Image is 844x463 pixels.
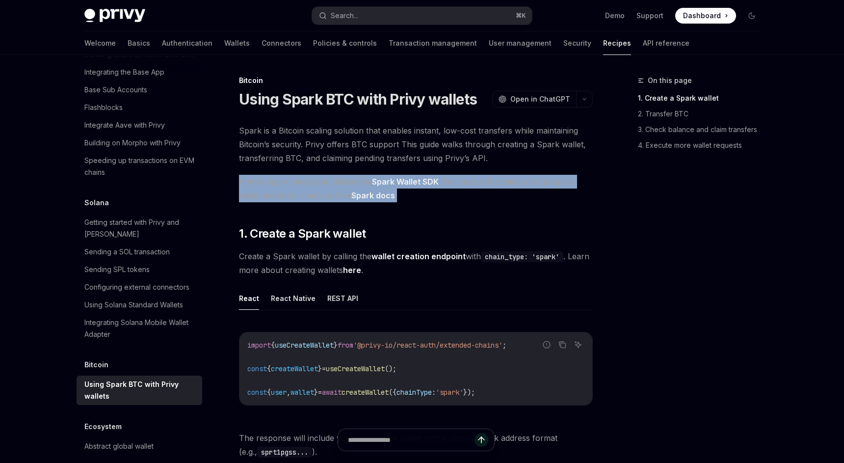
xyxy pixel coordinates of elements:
div: Sending SPL tokens [84,264,150,275]
div: Integrating Solana Mobile Wallet Adapter [84,317,196,340]
a: Spark Wallet SDK [372,177,439,187]
span: createWallet [342,388,389,397]
span: ; [502,341,506,350]
a: API reference [643,31,689,55]
button: Copy the contents from the code block [556,338,569,351]
div: Using Spark BTC with Privy wallets [84,379,196,402]
a: 1. Create a Spark wallet [638,90,767,106]
button: React [239,287,259,310]
button: Ask AI [572,338,584,351]
span: chainType: [396,388,436,397]
span: 'spark' [436,388,463,397]
a: Connectors [262,31,301,55]
span: Create a Spark wallet by calling the with . Learn more about creating wallets . [239,249,593,277]
div: Configuring external connectors [84,281,189,293]
div: Building on Morpho with Privy [84,137,181,149]
span: } [334,341,338,350]
a: Transaction management [389,31,477,55]
a: Security [563,31,591,55]
div: Search... [331,10,358,22]
button: Search...⌘K [312,7,532,25]
button: Open in ChatGPT [492,91,576,108]
a: Using Solana Standard Wallets [77,296,202,314]
span: Dashboard [683,11,721,21]
a: here [343,265,361,275]
h5: Bitcoin [84,359,108,371]
span: user [271,388,287,397]
a: Speeding up transactions on EVM chains [77,152,202,181]
span: Open in ChatGPT [510,94,570,104]
div: Flashblocks [84,102,123,113]
input: Ask a question... [348,429,475,451]
a: Authentication [162,31,212,55]
span: const [247,388,267,397]
span: }); [463,388,475,397]
span: { [271,341,275,350]
span: createWallet [271,364,318,373]
span: = [318,388,322,397]
div: Speeding up transactions on EVM chains [84,155,196,178]
button: Toggle dark mode [744,8,760,24]
span: , [287,388,290,397]
h1: Using Spark BTC with Privy wallets [239,90,477,108]
a: User management [489,31,552,55]
a: Basics [128,31,150,55]
a: Integrating the Base App [77,63,202,81]
h5: Ecosystem [84,421,122,433]
a: Using Spark BTC with Privy wallets [77,376,202,405]
a: Integrate Aave with Privy [77,116,202,134]
a: wallet creation endpoint [371,251,466,262]
a: Abstract global wallet [77,437,202,455]
span: { [267,364,271,373]
span: Privy’s Spark integration utilizes the . For more information on the Spark wallet methods, check ... [239,175,593,202]
span: On this page [648,75,692,86]
a: Base Sub Accounts [77,81,202,99]
a: Integrating Solana Mobile Wallet Adapter [77,314,202,343]
h5: Solana [84,197,109,209]
button: React Native [271,287,316,310]
span: import [247,341,271,350]
span: } [318,364,322,373]
div: Integrate Aave with Privy [84,119,165,131]
span: const [247,364,267,373]
a: 2. Transfer BTC [638,106,767,122]
span: ({ [389,388,396,397]
button: Send message [475,433,488,447]
span: useCreateWallet [326,364,385,373]
a: Dashboard [675,8,736,24]
a: 4. Execute more wallet requests [638,137,767,153]
code: chain_type: 'spark' [481,251,563,262]
div: Bitcoin [239,76,593,85]
a: Demo [605,11,625,21]
a: Wallets [224,31,250,55]
span: wallet [290,388,314,397]
a: Sending SPL tokens [77,261,202,278]
a: Recipes [603,31,631,55]
div: Using Solana Standard Wallets [84,299,183,311]
div: Abstract global wallet [84,440,154,452]
span: from [338,341,353,350]
a: Flashblocks [77,99,202,116]
a: Sending a SOL transaction [77,243,202,261]
span: (); [385,364,396,373]
a: Spark docs [351,191,395,201]
div: Base Sub Accounts [84,84,147,96]
span: ⌘ K [516,12,526,20]
span: '@privy-io/react-auth/extended-chains' [353,341,502,350]
a: Policies & controls [313,31,377,55]
span: Spark is a Bitcoin scaling solution that enables instant, low-cost transfers while maintaining Bi... [239,124,593,165]
div: Integrating the Base App [84,66,164,78]
span: = [322,364,326,373]
div: Getting started with Privy and [PERSON_NAME] [84,217,196,240]
a: Welcome [84,31,116,55]
span: await [322,388,342,397]
button: Report incorrect code [540,338,553,351]
span: useCreateWallet [275,341,334,350]
a: Configuring external connectors [77,278,202,296]
a: 3. Check balance and claim transfers [638,122,767,137]
span: { [267,388,271,397]
a: Building on Morpho with Privy [77,134,202,152]
a: Getting started with Privy and [PERSON_NAME] [77,214,202,243]
span: } [314,388,318,397]
div: Sending a SOL transaction [84,246,170,258]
